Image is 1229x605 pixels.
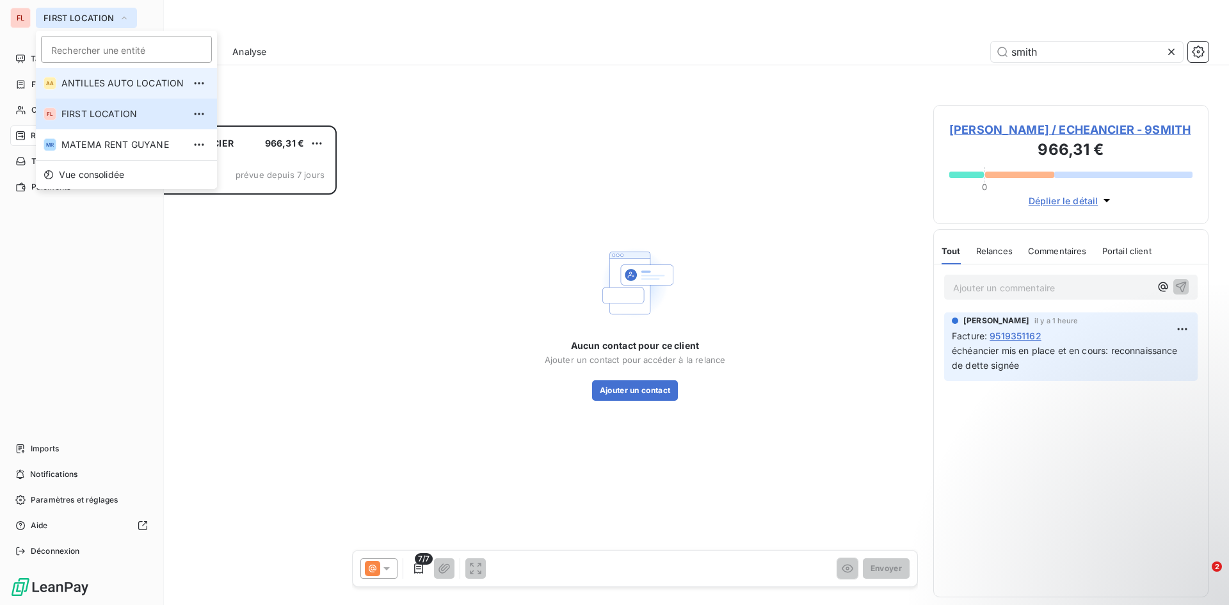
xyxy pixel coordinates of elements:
span: FIRST LOCATION [44,13,114,23]
span: Tout [942,246,961,256]
span: Relances [31,130,65,141]
span: 0 [982,182,987,192]
span: Imports [31,443,59,455]
span: Notifications [30,469,77,480]
span: Déconnexion [31,545,80,557]
button: Déplier le détail [1025,193,1118,208]
img: Logo LeanPay [10,577,90,597]
span: Ajouter un contact pour accéder à la relance [545,355,726,365]
span: ANTILLES AUTO LOCATION [61,77,184,90]
span: Aide [31,520,48,531]
div: MR [44,138,56,151]
div: FL [10,8,31,28]
input: placeholder [41,36,212,63]
span: 2 [1212,561,1222,572]
div: AA [44,77,56,90]
div: FL [44,108,56,120]
span: prévue depuis 7 jours [236,170,325,180]
span: Factures [31,79,64,90]
span: Analyse [232,45,266,58]
span: il y a 1 heure [1034,317,1077,325]
span: [PERSON_NAME] [963,315,1029,327]
span: Relances [976,246,1013,256]
h3: 966,31 € [949,138,1193,164]
a: Aide [10,515,153,536]
span: Clients [31,104,57,116]
span: Facture : [952,329,987,343]
span: 966,31 € [265,138,304,149]
span: échéancier mis en place et en cours: reconnaissance de dette signée [952,345,1180,371]
span: Commentaires [1028,246,1087,256]
span: Tableau de bord [31,53,90,65]
span: 7/7 [415,553,433,565]
span: Vue consolidée [59,168,124,181]
span: [PERSON_NAME] / ECHEANCIER - 9SMITH [949,121,1193,138]
iframe: Intercom live chat [1185,561,1216,592]
span: Paramètres et réglages [31,494,118,506]
input: Rechercher [991,42,1183,62]
span: Tâches [31,156,58,167]
img: Empty state [594,242,676,324]
span: Portail client [1102,246,1152,256]
iframe: Intercom notifications message [973,481,1229,570]
button: Ajouter un contact [592,380,679,401]
span: FIRST LOCATION [61,108,184,120]
button: Envoyer [863,558,910,579]
span: MATEMA RENT GUYANE [61,138,184,151]
span: 9519351162 [990,329,1041,343]
span: Aucun contact pour ce client [571,339,699,352]
span: Déplier le détail [1029,194,1098,207]
div: grid [61,125,337,605]
span: Paiements [31,181,70,193]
